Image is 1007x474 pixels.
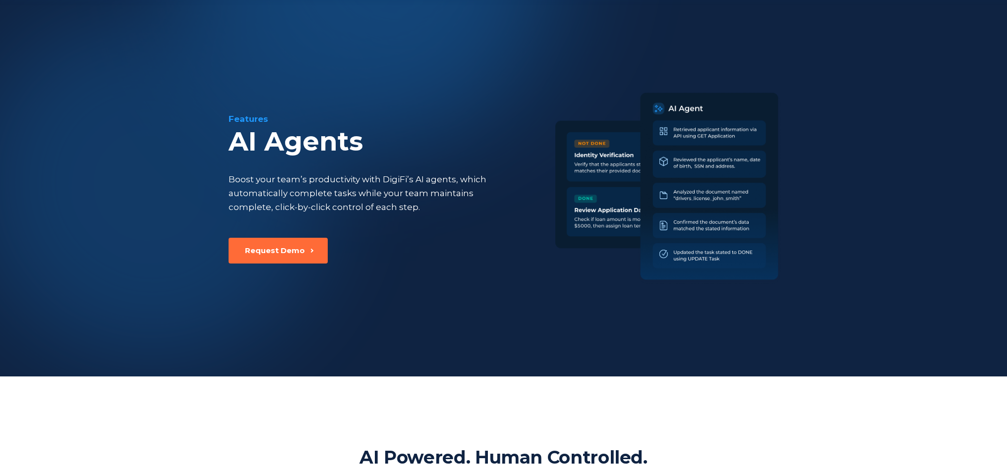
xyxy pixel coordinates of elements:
div: Request Demo [245,246,305,256]
h2: AI Powered. Human Controlled. [359,446,648,469]
button: Request Demo [229,238,328,263]
div: Boost your team’s productivity with DigiFi’s AI agents, which automatically complete tasks while ... [229,172,510,214]
div: Features [229,113,555,125]
div: AI Agents [229,127,555,157]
